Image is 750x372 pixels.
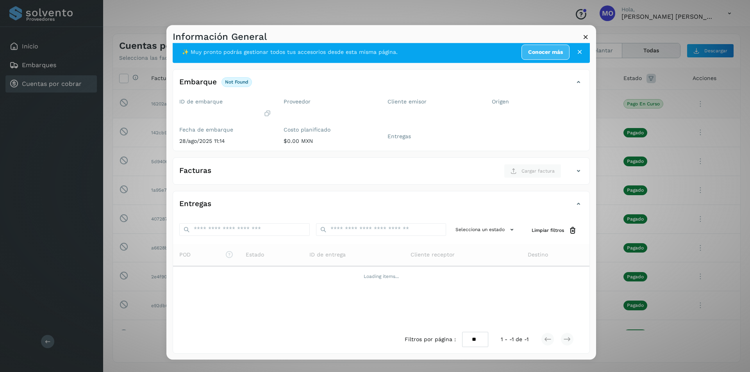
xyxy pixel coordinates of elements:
button: Cargar factura [504,164,561,178]
label: Fecha de embarque [179,126,271,133]
label: Origen [492,98,584,105]
a: Conocer más [521,44,570,60]
label: Costo planificado [284,126,375,133]
label: ID de embarque [179,98,271,105]
p: 28/ago/2025 11:14 [179,138,271,144]
div: Entregas [173,198,589,217]
span: ✨ Muy pronto podrás gestionar todos tus accesorios desde esta misma página. [182,48,398,56]
span: Limpiar filtros [532,227,564,234]
button: Limpiar filtros [525,223,583,238]
span: ID de entrega [309,251,346,259]
p: not found [225,79,248,85]
span: Estado [246,251,264,259]
h3: Información General [173,31,267,43]
span: POD [179,251,233,259]
div: FacturasCargar factura [173,164,589,184]
label: Proveedor [284,98,375,105]
span: Filtros por página : [405,335,456,344]
span: 1 - -1 de -1 [501,335,529,344]
h4: Facturas [179,167,211,176]
h4: Entregas [179,200,211,209]
p: $0.00 MXN [284,138,375,144]
td: Loading items... [173,266,589,287]
span: Destino [528,251,548,259]
button: Selecciona un estado [452,223,519,236]
div: Embarquenot found [173,76,589,95]
span: Cargar factura [521,167,555,174]
label: Entregas [387,133,479,140]
h4: Embarque [179,78,217,87]
label: Cliente emisor [387,98,479,105]
span: Cliente receptor [411,251,455,259]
